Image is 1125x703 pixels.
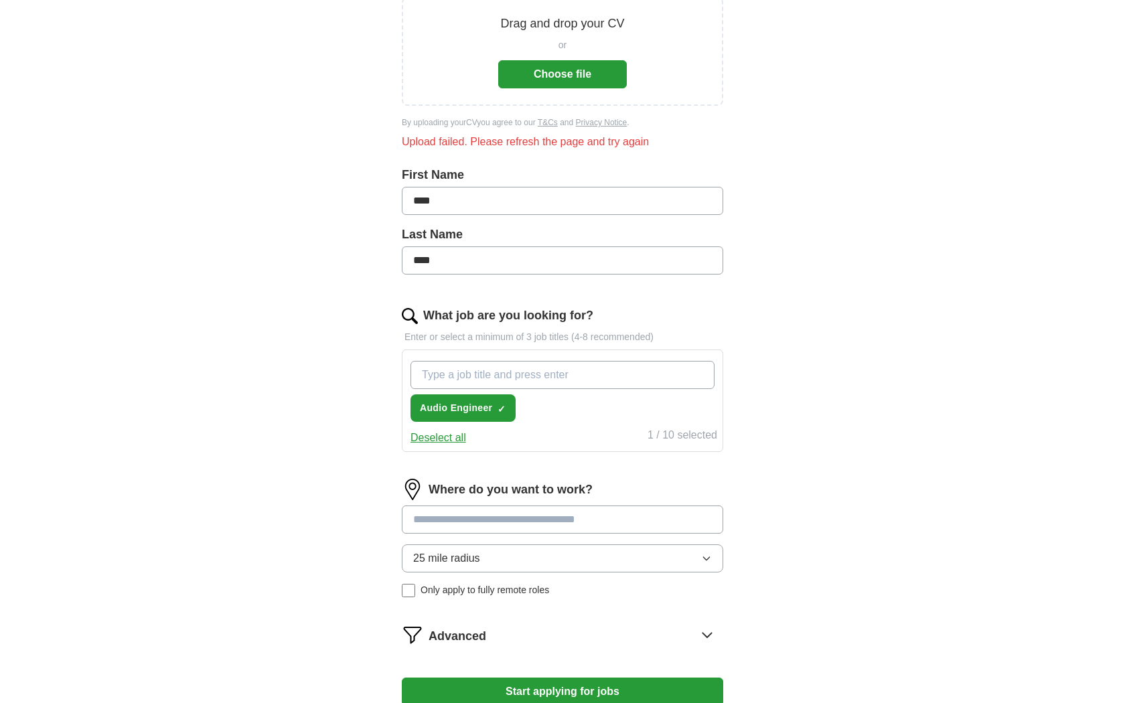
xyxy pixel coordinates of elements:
[413,550,480,566] span: 25 mile radius
[420,401,492,415] span: Audio Engineer
[648,427,717,446] div: 1 / 10 selected
[402,624,423,645] img: filter
[402,134,723,150] div: Upload failed. Please refresh the page and try again
[576,118,627,127] a: Privacy Notice
[410,430,466,446] button: Deselect all
[423,307,593,325] label: What job are you looking for?
[410,361,715,389] input: Type a job title and press enter
[402,479,423,500] img: location.png
[402,308,418,324] img: search.png
[429,627,486,645] span: Advanced
[498,404,506,414] span: ✓
[429,481,593,499] label: Where do you want to work?
[402,116,723,129] div: By uploading your CV you agree to our and .
[402,166,723,184] label: First Name
[402,226,723,244] label: Last Name
[500,15,624,33] p: Drag and drop your CV
[402,330,723,344] p: Enter or select a minimum of 3 job titles (4-8 recommended)
[498,60,627,88] button: Choose file
[538,118,558,127] a: T&Cs
[402,544,723,572] button: 25 mile radius
[410,394,516,422] button: Audio Engineer✓
[421,583,549,597] span: Only apply to fully remote roles
[402,584,415,597] input: Only apply to fully remote roles
[558,38,567,52] span: or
